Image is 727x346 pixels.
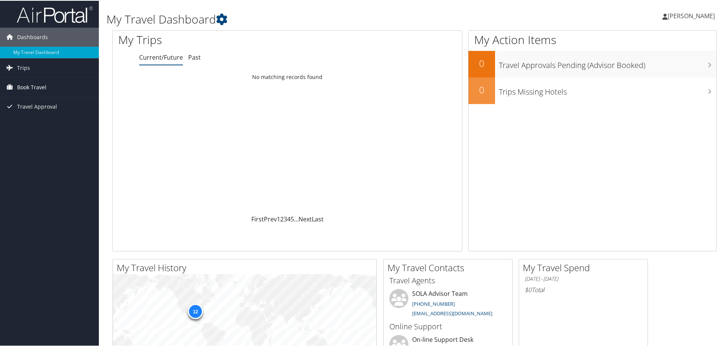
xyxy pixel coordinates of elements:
h1: My Action Items [468,31,716,47]
h2: 0 [468,56,495,69]
h1: My Trips [118,31,311,47]
a: Next [298,214,312,223]
h3: Travel Approvals Pending (Advisor Booked) [499,55,716,70]
div: 12 [188,303,203,318]
h2: My Travel History [117,261,376,273]
span: $0 [525,285,532,293]
span: Dashboards [17,27,48,46]
a: 0Travel Approvals Pending (Advisor Booked) [468,50,716,77]
span: Trips [17,58,30,77]
a: [EMAIL_ADDRESS][DOMAIN_NAME] [412,309,492,316]
h3: Online Support [389,321,506,331]
h1: My Travel Dashboard [106,11,517,27]
td: No matching records found [113,70,462,83]
a: [PERSON_NAME] [662,4,722,27]
span: [PERSON_NAME] [668,11,715,19]
a: Past [188,52,201,61]
h2: 0 [468,83,495,96]
h2: My Travel Spend [523,261,648,273]
img: airportal-logo.png [17,5,93,23]
h3: Trips Missing Hotels [499,82,716,96]
span: … [294,214,298,223]
a: Current/Future [139,52,183,61]
a: 5 [290,214,294,223]
a: [PHONE_NUMBER] [412,300,455,307]
a: Last [312,214,324,223]
span: Book Travel [17,77,46,96]
a: 2 [280,214,284,223]
li: SOLA Advisor Team [386,288,510,319]
a: 0Trips Missing Hotels [468,77,716,103]
a: First [251,214,264,223]
h3: Travel Agents [389,275,506,285]
a: 1 [277,214,280,223]
a: 4 [287,214,290,223]
a: Prev [264,214,277,223]
h6: Total [525,285,642,293]
span: Travel Approval [17,96,57,115]
h2: My Travel Contacts [387,261,512,273]
a: 3 [284,214,287,223]
h6: [DATE] - [DATE] [525,275,642,282]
